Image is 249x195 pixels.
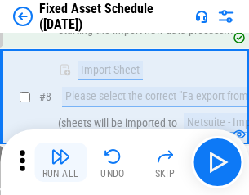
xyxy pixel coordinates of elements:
img: Run All [51,147,70,166]
img: Back [13,7,33,26]
img: Settings menu [216,7,236,26]
img: Undo [103,147,122,166]
img: Support [195,10,208,23]
button: Undo [87,143,139,182]
div: Skip [155,169,176,179]
button: Run All [34,143,87,182]
span: # 8 [39,90,51,103]
img: Skip [155,147,175,166]
div: Run All [42,169,79,179]
div: Fixed Asset Schedule ([DATE]) [39,1,189,32]
div: Undo [100,169,125,179]
img: Main button [204,149,230,175]
div: Import Sheet [78,61,143,80]
button: Skip [139,143,191,182]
